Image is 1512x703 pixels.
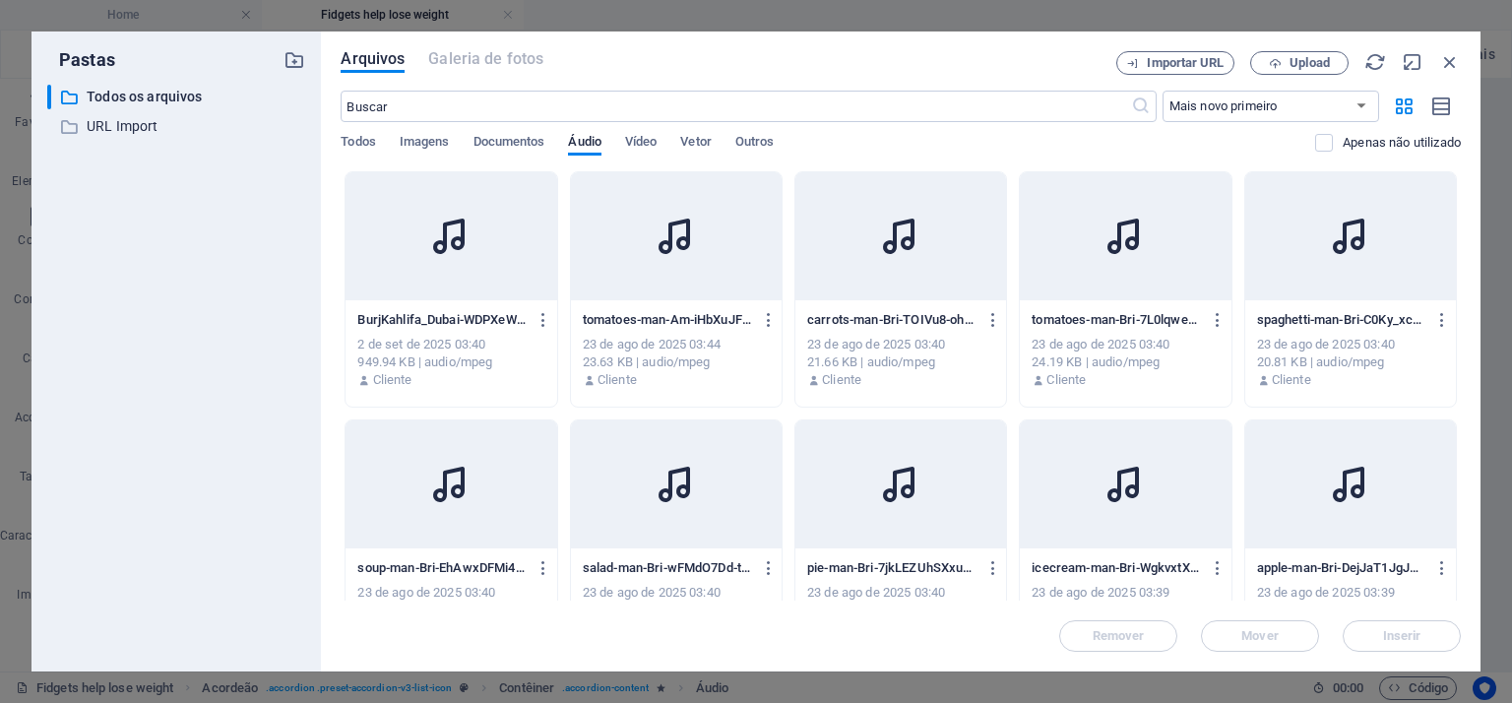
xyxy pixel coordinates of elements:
div: 23 de ago de 2025 03:39 [1032,584,1219,602]
p: tomatoes-man-Bri-7L0lqwehXZrLioeL9PbxIw.mp3 [1032,311,1201,329]
p: spaghetti-man-Bri-C0Ky_xcsXlOSLaKiuhpASg.mp3 [1257,311,1426,329]
span: Vídeo [625,130,657,158]
div: 23 de ago de 2025 03:40 [807,336,994,353]
div: 23 de ago de 2025 03:40 [583,584,770,602]
p: Cliente [598,371,637,389]
button: Upload [1250,51,1349,75]
p: salad-man-Bri-wFMdO7Dd-tCE-t3QTkBl6A.mp3 [583,559,752,577]
span: Outros [735,130,775,158]
div: 23 de ago de 2025 03:40 [807,584,994,602]
span: Documentos [473,130,545,158]
div: 23 de ago de 2025 03:44 [583,336,770,353]
div: 21.66 KB | audio/mpeg [807,353,994,371]
span: Imagens [400,130,450,158]
div: URL Import [47,114,305,139]
p: Pastas [47,47,115,73]
p: Cliente [822,371,861,389]
div: 23 de ago de 2025 03:40 [1032,336,1219,353]
p: apple-man-Bri-DejJaT1JgJK9gUjfDjIJsA.mp3 [1257,559,1426,577]
p: Exibe apenas arquivos que não estão em uso no website. Os arquivos adicionados durante esta sessã... [1343,134,1461,152]
span: Arquivos [341,47,405,71]
p: BurjKahlifa_Dubai-WDPXeWH0JNvIT0Tf4dzeQQ.mp3 [357,311,527,329]
span: Áudio [568,130,600,158]
i: Recarregar [1364,51,1386,73]
div: 949.94 KB | audio/mpeg [357,353,544,371]
p: Todos os arquivos [87,86,270,108]
span: Todos [341,130,375,158]
p: pie-man-Bri-7jkLEZUhSXxuWm3F9T0KNg.mp3 [807,559,976,577]
span: Este tipo de arquivo não é suportado por este elemento [428,47,543,71]
p: icecream-man-Bri-WgkvxtX4EgCdNwGUuym9JQ.mp3 [1032,559,1201,577]
p: URL Import [87,115,270,138]
span: Vetor [680,130,711,158]
i: Fechar [1439,51,1461,73]
div: 23 de ago de 2025 03:40 [1257,336,1444,353]
div: 24.19 KB | audio/mpeg [1032,353,1219,371]
div: 2 de set de 2025 03:40 [357,336,544,353]
input: Buscar [341,91,1130,122]
div: 23 de ago de 2025 03:40 [357,584,544,602]
p: Cliente [1272,371,1311,389]
button: Importar URL [1116,51,1234,75]
div: 23 de ago de 2025 03:39 [1257,584,1444,602]
div: ​ [47,85,51,109]
p: carrots-man-Bri-TOIVu8-ohPcTVaEs6DH99w.mp3 [807,311,976,329]
p: tomatoes-man-Am-iHbXuJF_a7hHquy-DUG0HQ.mp3 [583,311,752,329]
div: 23.63 KB | audio/mpeg [583,353,770,371]
span: Upload [1290,57,1330,69]
div: 20.81 KB | audio/mpeg [1257,353,1444,371]
i: Criar nova pasta [283,49,305,71]
i: Minimizar [1402,51,1423,73]
p: soup-man-Bri-EhAwxDFMi4EqbefpayHQaQ.mp3 [357,559,527,577]
p: Cliente [373,371,412,389]
p: Cliente [1046,371,1086,389]
span: Importar URL [1147,57,1224,69]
